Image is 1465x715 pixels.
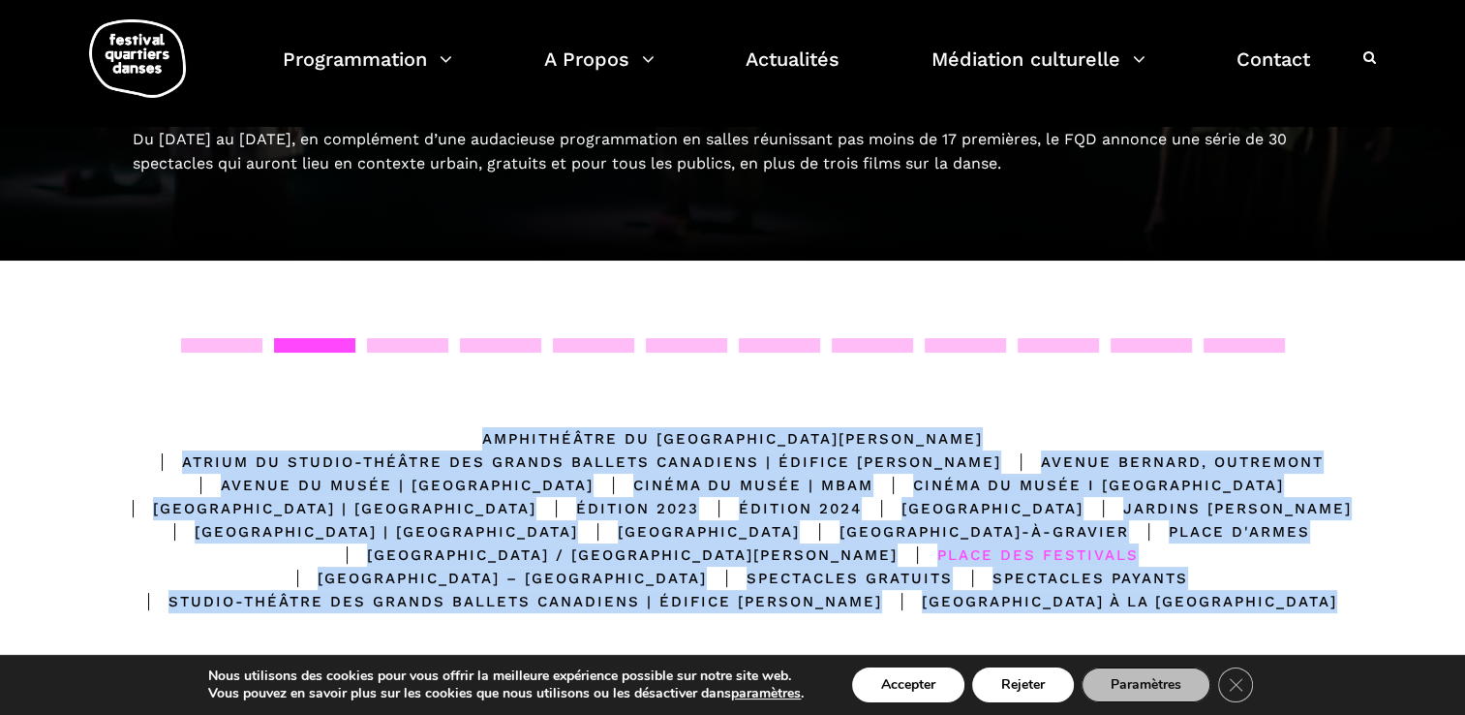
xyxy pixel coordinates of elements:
[113,497,536,520] div: [GEOGRAPHIC_DATA] | [GEOGRAPHIC_DATA]
[536,497,699,520] div: Édition 2023
[1218,668,1253,702] button: Close GDPR Cookie Banner
[578,520,800,544] div: [GEOGRAPHIC_DATA]
[544,43,655,100] a: A Propos
[707,567,953,590] div: Spectacles gratuits
[1082,668,1210,702] button: Paramètres
[1001,451,1324,474] div: Avenue Bernard, Outremont
[746,43,839,100] a: Actualités
[972,668,1074,702] button: Rejeter
[278,567,707,590] div: [GEOGRAPHIC_DATA] – [GEOGRAPHIC_DATA]
[882,590,1337,613] div: [GEOGRAPHIC_DATA] à la [GEOGRAPHIC_DATA]
[898,544,1139,567] div: Place des Festivals
[731,685,801,702] button: paramètres
[800,520,1129,544] div: [GEOGRAPHIC_DATA]-à-Gravier
[594,474,873,497] div: Cinéma du Musée | MBAM
[852,668,964,702] button: Accepter
[1236,43,1310,100] a: Contact
[1083,497,1352,520] div: Jardins [PERSON_NAME]
[1129,520,1310,544] div: Place d'Armes
[953,567,1188,590] div: Spectacles Payants
[327,544,898,567] div: [GEOGRAPHIC_DATA] / [GEOGRAPHIC_DATA][PERSON_NAME]
[699,497,862,520] div: Édition 2024
[873,474,1284,497] div: Cinéma du Musée I [GEOGRAPHIC_DATA]
[283,43,452,100] a: Programmation
[129,590,882,613] div: Studio-Théâtre des Grands Ballets Canadiens | Édifice [PERSON_NAME]
[181,474,594,497] div: Avenue du Musée | [GEOGRAPHIC_DATA]
[862,497,1083,520] div: [GEOGRAPHIC_DATA]
[208,668,804,685] p: Nous utilisons des cookies pour vous offrir la meilleure expérience possible sur notre site web.
[931,43,1145,100] a: Médiation culturelle
[142,451,1001,474] div: Atrium du Studio-Théâtre des Grands Ballets Canadiens | Édifice [PERSON_NAME]
[133,127,1333,176] div: Du [DATE] au [DATE], en complément d’une audacieuse programmation en salles réunissant pas moins ...
[482,427,983,451] div: Amphithéâtre du [GEOGRAPHIC_DATA][PERSON_NAME]
[208,685,804,702] p: Vous pouvez en savoir plus sur les cookies que nous utilisons ou les désactiver dans .
[89,19,186,98] img: logo-fqd-med
[155,520,578,544] div: [GEOGRAPHIC_DATA] | [GEOGRAPHIC_DATA]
